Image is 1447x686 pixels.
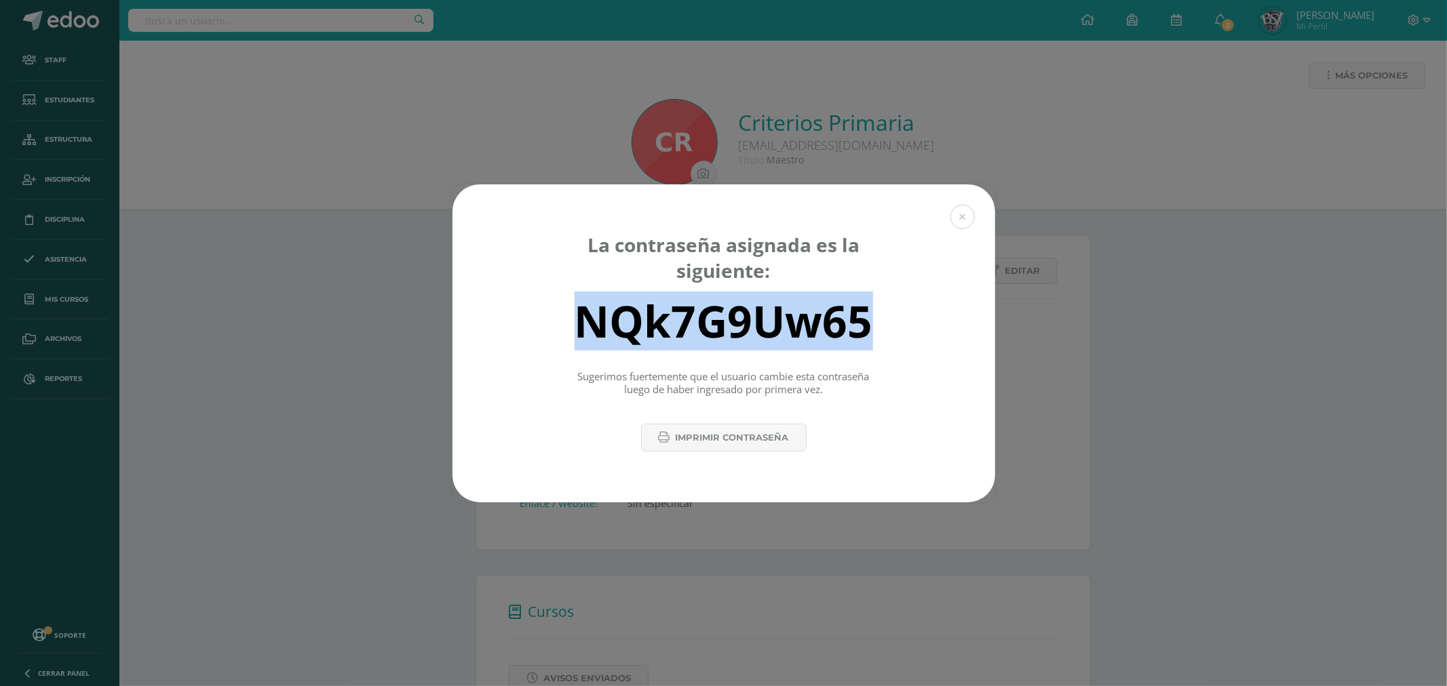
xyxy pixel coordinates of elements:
div: La contraseña asignada es la siguiente: [573,232,874,283]
button: Close (Esc) [950,205,975,229]
p: Sugerimos fuertemente que el usuario cambie esta contraseña luego de haber ingresado por primera ... [573,370,874,397]
span: Imprimir contraseña [676,425,789,450]
div: NQk7G9Uw65 [575,291,873,350]
button: Imprimir contraseña [641,424,807,451]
